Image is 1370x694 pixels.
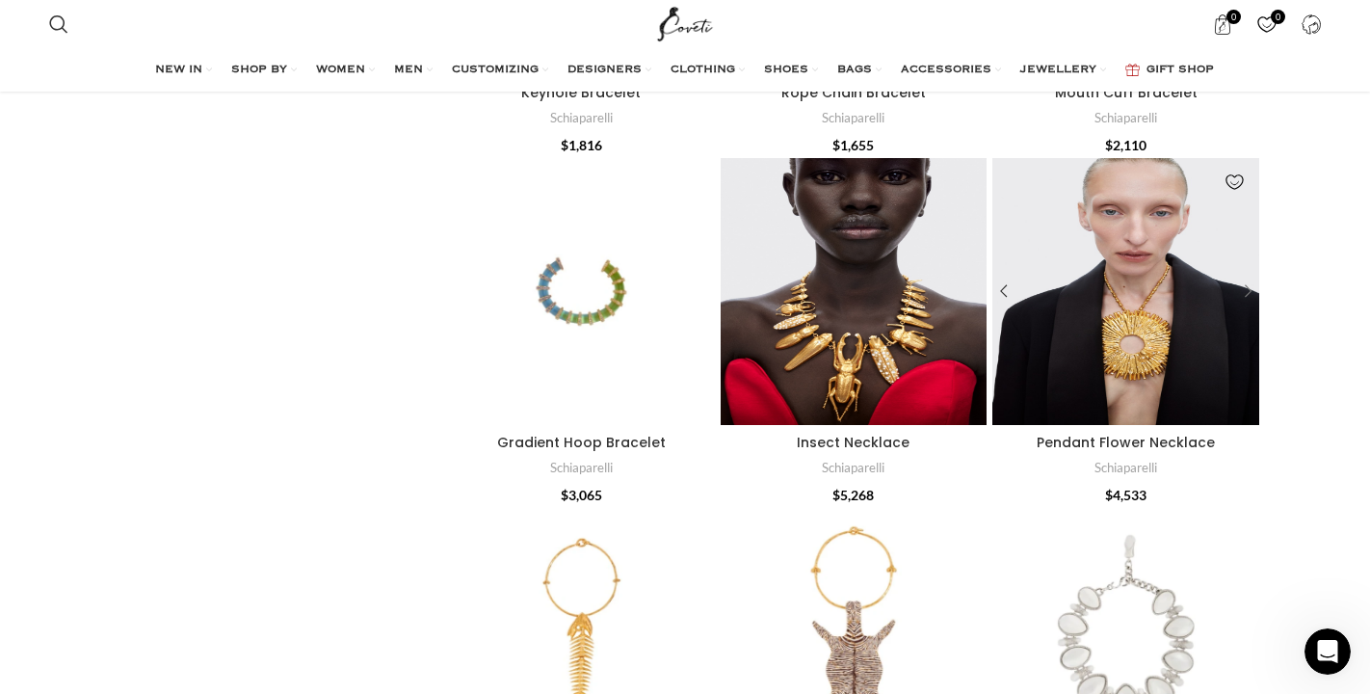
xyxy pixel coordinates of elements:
[1125,51,1214,90] a: GIFT SHOP
[671,63,735,78] span: CLOTHING
[671,51,745,90] a: CLOTHING
[394,63,423,78] span: MEN
[1271,10,1285,24] span: 0
[40,51,1331,90] div: Main navigation
[832,487,874,503] bdi: 5,268
[1105,487,1113,503] span: $
[567,63,642,78] span: DESIGNERS
[1094,109,1157,127] a: Schiaparelli
[316,51,375,90] a: WOMEN
[561,487,568,503] span: $
[521,83,641,102] a: Keyhole Bracelet
[316,63,365,78] span: WOMEN
[550,459,613,477] a: Schiaparelli
[1146,63,1214,78] span: GIFT SHOP
[1105,487,1146,503] bdi: 4,533
[1304,628,1351,675] iframe: Intercom live chat
[832,137,840,153] span: $
[1202,5,1242,43] a: 0
[781,83,926,102] a: Rope Chain Bracelet
[1055,83,1198,102] a: Mouth Cuff Bracelet
[1125,64,1140,76] img: GiftBag
[837,51,882,90] a: BAGS
[1105,137,1146,153] bdi: 2,110
[452,51,548,90] a: CUSTOMIZING
[901,51,1001,90] a: ACCESSORIES
[231,63,287,78] span: SHOP BY
[764,51,818,90] a: SHOES
[832,137,874,153] bdi: 1,655
[394,51,433,90] a: MEN
[764,63,808,78] span: SHOES
[797,433,909,452] a: Insect Necklace
[1226,10,1241,24] span: 0
[497,433,666,452] a: Gradient Hoop Bracelet
[561,137,602,153] bdi: 1,816
[155,63,202,78] span: NEW IN
[1020,51,1106,90] a: JEWELLERY
[1020,63,1096,78] span: JEWELLERY
[561,487,602,503] bdi: 3,065
[1247,5,1286,43] div: My Wishlist
[1094,459,1157,477] a: Schiaparelli
[822,459,884,477] a: Schiaparelli
[653,14,718,31] a: Site logo
[550,109,613,127] a: Schiaparelli
[231,51,297,90] a: SHOP BY
[40,5,78,43] a: Search
[901,63,991,78] span: ACCESSORIES
[155,51,212,90] a: NEW IN
[452,63,539,78] span: CUSTOMIZING
[561,137,568,153] span: $
[1105,137,1113,153] span: $
[721,158,988,425] a: Insect Necklace
[822,109,884,127] a: Schiaparelli
[992,158,1259,425] a: Pendant Flower Necklace
[1247,5,1286,43] a: 0
[832,487,840,503] span: $
[567,51,651,90] a: DESIGNERS
[837,63,872,78] span: BAGS
[1037,433,1215,452] a: Pendant Flower Necklace
[448,158,715,425] a: Gradient Hoop Bracelet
